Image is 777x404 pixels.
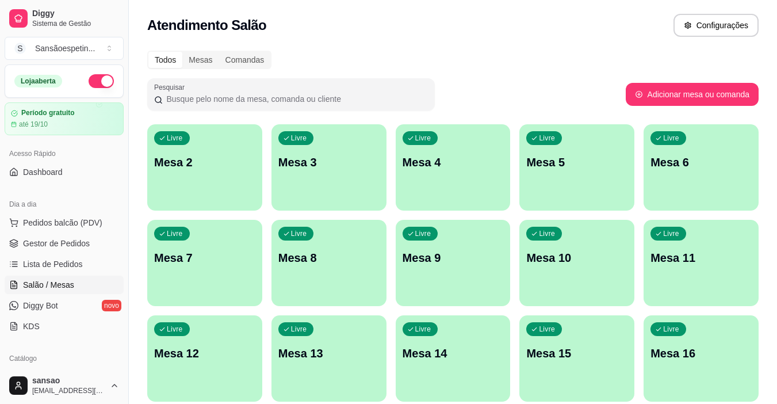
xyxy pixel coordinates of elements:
[14,75,62,87] div: Loja aberta
[23,300,58,311] span: Diggy Bot
[644,124,759,211] button: LivreMesa 6
[154,345,255,361] p: Mesa 12
[23,166,63,178] span: Dashboard
[278,250,380,266] p: Mesa 8
[519,315,634,402] button: LivreMesa 15
[539,229,555,238] p: Livre
[644,220,759,306] button: LivreMesa 11
[167,229,183,238] p: Livre
[5,349,124,368] div: Catálogo
[23,238,90,249] span: Gestor de Pedidos
[35,43,95,54] div: Sansãoespetin ...
[5,5,124,32] a: DiggySistema de Gestão
[147,315,262,402] button: LivreMesa 12
[154,82,189,92] label: Pesquisar
[5,195,124,214] div: Dia a dia
[663,134,679,143] p: Livre
[663,325,679,334] p: Livre
[271,220,386,306] button: LivreMesa 8
[403,154,504,170] p: Mesa 4
[154,250,255,266] p: Mesa 7
[415,229,431,238] p: Livre
[650,345,752,361] p: Mesa 16
[5,37,124,60] button: Select a team
[626,83,759,106] button: Adicionar mesa ou comanda
[23,279,74,291] span: Salão / Mesas
[519,124,634,211] button: LivreMesa 5
[291,229,307,238] p: Livre
[396,315,511,402] button: LivreMesa 14
[32,376,105,386] span: sansao
[539,325,555,334] p: Livre
[271,124,386,211] button: LivreMesa 3
[182,52,219,68] div: Mesas
[5,296,124,315] a: Diggy Botnovo
[650,154,752,170] p: Mesa 6
[5,255,124,273] a: Lista de Pedidos
[167,325,183,334] p: Livre
[163,93,428,105] input: Pesquisar
[291,325,307,334] p: Livre
[5,163,124,181] a: Dashboard
[147,220,262,306] button: LivreMesa 7
[167,134,183,143] p: Livre
[32,19,119,28] span: Sistema de Gestão
[14,43,26,54] span: S
[5,276,124,294] a: Salão / Mesas
[32,386,105,395] span: [EMAIL_ADDRESS][DOMAIN_NAME]
[415,134,431,143] p: Livre
[148,52,182,68] div: Todos
[154,154,255,170] p: Mesa 2
[5,317,124,336] a: KDS
[396,220,511,306] button: LivreMesa 9
[89,74,114,88] button: Alterar Status
[23,258,83,270] span: Lista de Pedidos
[19,120,48,129] article: até 19/10
[23,217,102,228] span: Pedidos balcão (PDV)
[271,315,386,402] button: LivreMesa 13
[23,321,40,332] span: KDS
[663,229,679,238] p: Livre
[526,250,627,266] p: Mesa 10
[5,102,124,135] a: Período gratuitoaté 19/10
[403,250,504,266] p: Mesa 9
[415,325,431,334] p: Livre
[5,234,124,253] a: Gestor de Pedidos
[526,154,627,170] p: Mesa 5
[396,124,511,211] button: LivreMesa 4
[147,124,262,211] button: LivreMesa 2
[278,154,380,170] p: Mesa 3
[650,250,752,266] p: Mesa 11
[219,52,271,68] div: Comandas
[21,109,75,117] article: Período gratuito
[403,345,504,361] p: Mesa 14
[5,372,124,399] button: sansao[EMAIL_ADDRESS][DOMAIN_NAME]
[32,9,119,19] span: Diggy
[5,214,124,232] button: Pedidos balcão (PDV)
[5,144,124,163] div: Acesso Rápido
[526,345,627,361] p: Mesa 15
[644,315,759,402] button: LivreMesa 16
[539,134,555,143] p: Livre
[147,16,266,35] h2: Atendimento Salão
[291,134,307,143] p: Livre
[673,14,759,37] button: Configurações
[519,220,634,306] button: LivreMesa 10
[278,345,380,361] p: Mesa 13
